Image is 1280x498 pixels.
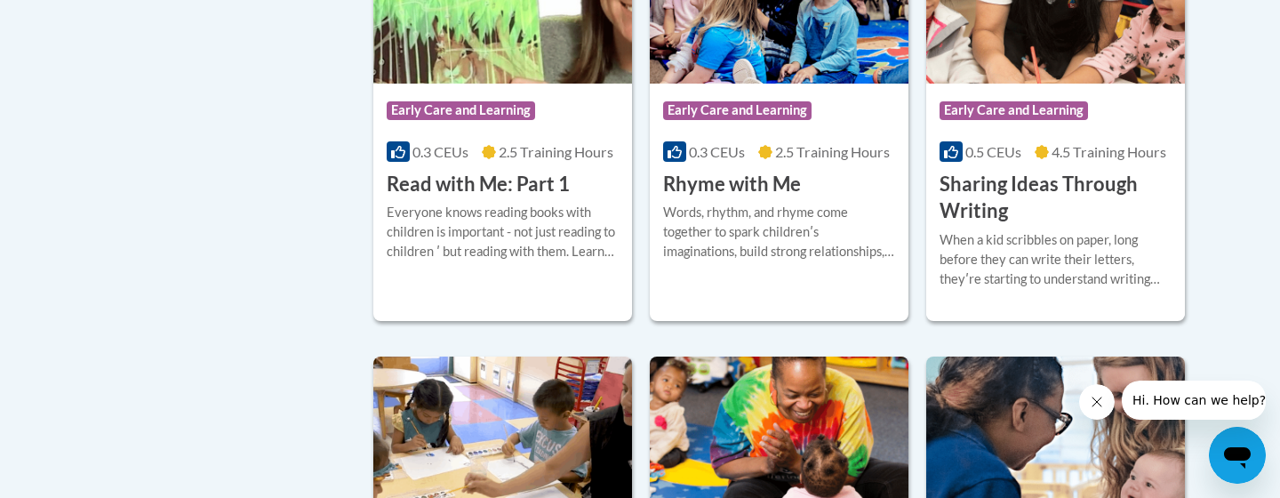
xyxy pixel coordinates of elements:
[387,171,570,198] h3: Read with Me: Part 1
[387,203,619,261] div: Everyone knows reading books with children is important - not just reading to children ʹ but read...
[1079,384,1115,420] iframe: Close message
[499,143,613,160] span: 2.5 Training Hours
[663,203,895,261] div: Words, rhythm, and rhyme come together to spark childrenʹs imaginations, build strong relationshi...
[663,171,801,198] h3: Rhyme with Me
[412,143,468,160] span: 0.3 CEUs
[775,143,890,160] span: 2.5 Training Hours
[387,101,535,119] span: Early Care and Learning
[940,101,1088,119] span: Early Care and Learning
[1209,427,1266,484] iframe: Button to launch messaging window
[940,171,1172,226] h3: Sharing Ideas Through Writing
[1052,143,1166,160] span: 4.5 Training Hours
[689,143,745,160] span: 0.3 CEUs
[965,143,1021,160] span: 0.5 CEUs
[940,230,1172,289] div: When a kid scribbles on paper, long before they can write their letters, theyʹre starting to unde...
[663,101,812,119] span: Early Care and Learning
[1122,381,1266,420] iframe: Message from company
